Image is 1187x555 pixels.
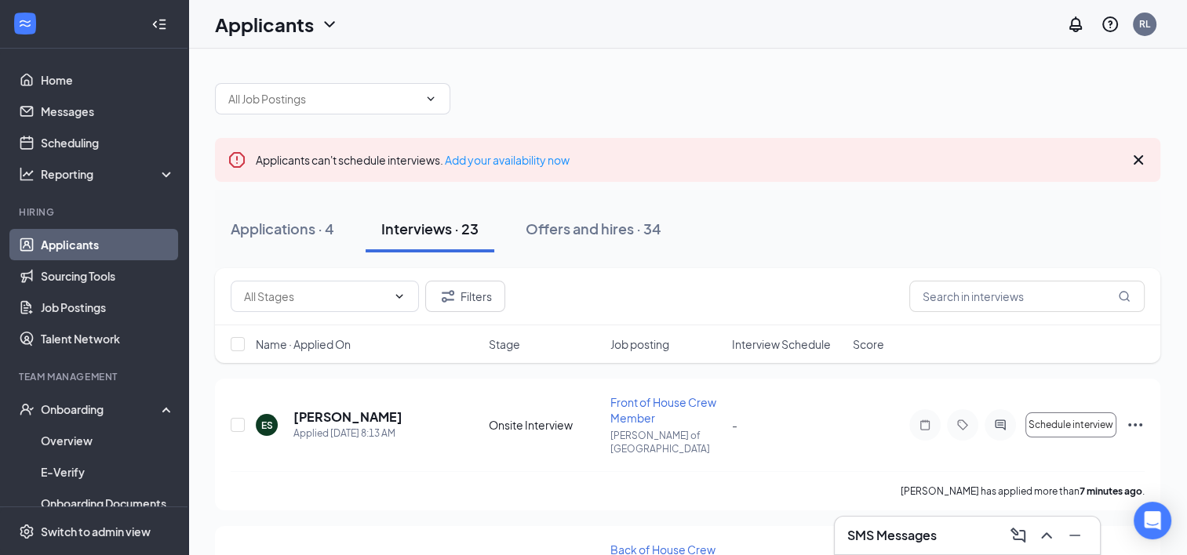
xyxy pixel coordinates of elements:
span: - [731,418,737,432]
svg: ChevronDown [393,290,406,303]
a: Add your availability now [445,153,570,167]
button: Minimize [1062,523,1087,548]
svg: QuestionInfo [1101,15,1120,34]
a: Home [41,64,175,96]
svg: UserCheck [19,401,35,417]
svg: ComposeMessage [1009,526,1028,545]
input: Search in interviews [909,281,1145,312]
svg: Tag [953,419,972,431]
svg: Collapse [151,16,167,32]
svg: ChevronDown [424,92,437,105]
div: ES [261,419,273,432]
svg: ActiveChat [991,419,1010,431]
button: ChevronUp [1034,523,1059,548]
a: Job Postings [41,292,175,323]
svg: WorkstreamLogo [17,16,33,31]
svg: Minimize [1065,526,1084,545]
svg: Note [916,419,934,431]
div: Applications · 4 [231,219,334,238]
button: Filter Filters [425,281,505,312]
h3: SMS Messages [847,527,937,544]
a: Onboarding Documents [41,488,175,519]
a: Talent Network [41,323,175,354]
input: All Stages [244,288,387,305]
a: Messages [41,96,175,127]
span: Stage [489,336,520,352]
div: Onboarding [41,401,162,417]
a: Overview [41,425,175,456]
div: Open Intercom Messenger [1134,502,1171,539]
div: Hiring [19,205,172,219]
p: [PERSON_NAME] of [GEOGRAPHIC_DATA] [610,429,723,455]
h1: Applicants [215,11,314,38]
a: E-Verify [41,456,175,488]
div: Switch to admin view [41,524,151,539]
h5: [PERSON_NAME] [293,408,402,426]
a: Scheduling [41,127,175,158]
div: Interviews · 23 [381,219,479,238]
svg: Analysis [19,166,35,182]
b: 7 minutes ago [1080,485,1142,497]
svg: ChevronDown [320,15,339,34]
input: All Job Postings [228,90,418,107]
div: Offers and hires · 34 [526,219,661,238]
div: Applied [DATE] 8:13 AM [293,426,402,441]
span: Schedule interview [1029,419,1113,430]
p: [PERSON_NAME] has applied more than . [901,484,1145,498]
span: Name · Applied On [256,336,351,352]
svg: MagnifyingGlass [1118,290,1131,303]
div: Onsite Interview [489,417,601,433]
svg: Filter [439,287,457,306]
svg: Settings [19,524,35,539]
svg: Ellipses [1126,415,1145,434]
a: Applicants [41,229,175,260]
button: Schedule interview [1025,412,1116,437]
svg: Error [228,151,246,169]
div: RL [1139,17,1150,31]
span: Score [853,336,884,352]
button: ComposeMessage [1006,523,1031,548]
div: Team Management [19,370,172,383]
span: Job posting [610,336,669,352]
span: Interview Schedule [731,336,830,352]
div: Reporting [41,166,176,182]
span: Applicants can't schedule interviews. [256,153,570,167]
svg: ChevronUp [1037,526,1056,545]
a: Sourcing Tools [41,260,175,292]
span: Front of House Crew Member [610,395,716,425]
svg: Notifications [1066,15,1085,34]
svg: Cross [1129,151,1148,169]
